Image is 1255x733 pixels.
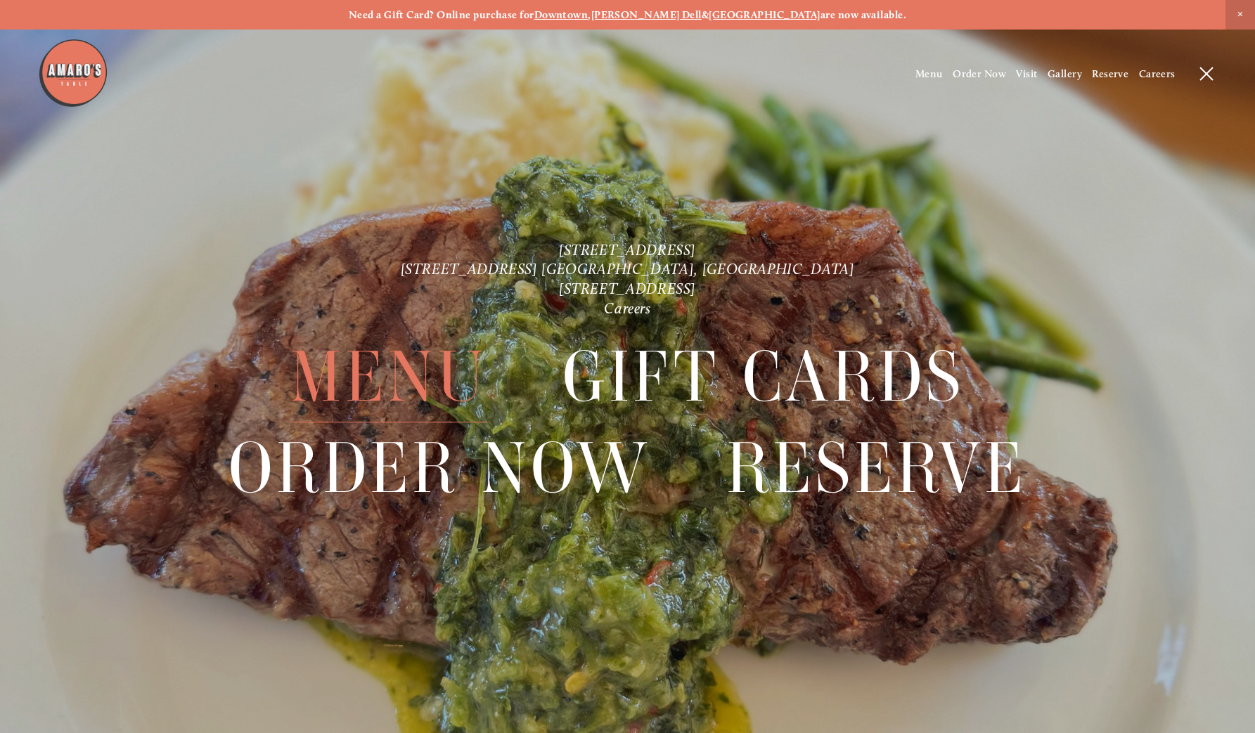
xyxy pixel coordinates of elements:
[820,8,906,21] strong: are now available.
[591,8,702,21] a: [PERSON_NAME] Dell
[349,8,534,21] strong: Need a Gift Card? Online purchase for
[588,8,591,21] strong: ,
[1048,67,1082,80] a: Gallery
[559,241,696,259] a: [STREET_ADDRESS]
[915,67,943,80] a: Menu
[1016,67,1037,80] a: Visit
[401,260,855,278] a: [STREET_ADDRESS] [GEOGRAPHIC_DATA], [GEOGRAPHIC_DATA]
[709,8,820,21] a: [GEOGRAPHIC_DATA]
[562,332,965,422] a: Gift Cards
[726,423,1026,513] a: Reserve
[726,423,1026,514] span: Reserve
[290,332,487,422] a: Menu
[1092,67,1128,80] a: Reserve
[702,8,709,21] strong: &
[1139,67,1176,80] a: Careers
[953,67,1006,80] a: Order Now
[534,8,588,21] a: Downtown
[38,38,108,108] img: Amaro's Table
[559,280,696,297] a: [STREET_ADDRESS]
[604,299,651,317] a: Careers
[229,423,651,514] span: Order Now
[229,423,651,513] a: Order Now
